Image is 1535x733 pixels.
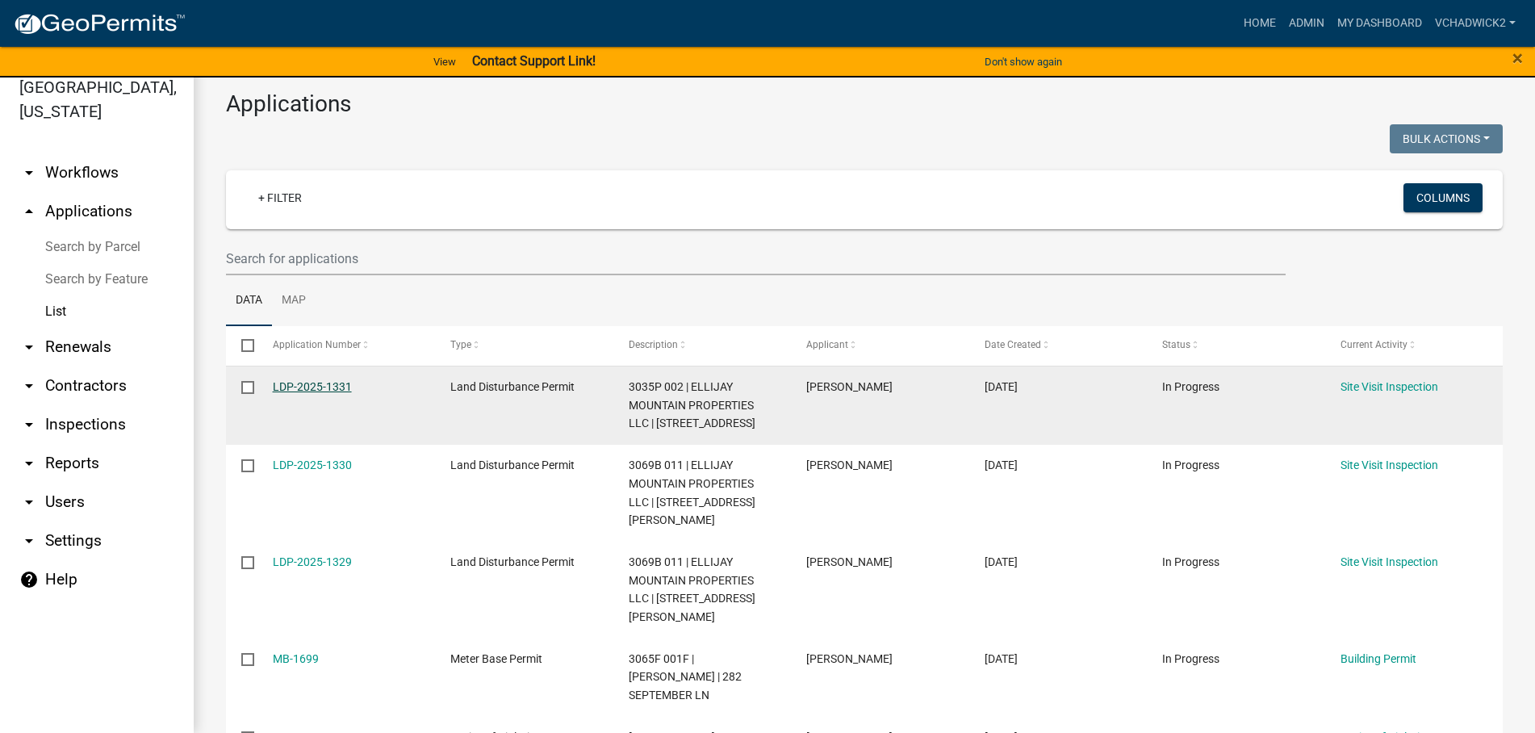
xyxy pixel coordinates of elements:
[985,652,1018,665] span: 09/16/2025
[1162,652,1219,665] span: In Progress
[1341,459,1438,471] a: Site Visit Inspection
[19,376,39,396] i: arrow_drop_down
[273,652,319,665] a: MB-1699
[1341,339,1407,350] span: Current Activity
[273,380,352,393] a: LDP-2025-1331
[19,163,39,182] i: arrow_drop_down
[19,570,39,589] i: help
[1390,124,1503,153] button: Bulk Actions
[19,531,39,551] i: arrow_drop_down
[806,555,893,568] span: ASHLEY BIAGIANTI
[1162,459,1219,471] span: In Progress
[19,202,39,221] i: arrow_drop_up
[450,555,575,568] span: Land Disturbance Permit
[978,48,1069,75] button: Don't show again
[273,555,352,568] a: LDP-2025-1329
[427,48,462,75] a: View
[226,90,1503,118] h3: Applications
[1162,339,1190,350] span: Status
[19,492,39,512] i: arrow_drop_down
[806,652,893,665] span: edgardo rodriguez
[1282,8,1331,39] a: Admin
[629,380,755,430] span: 3035P 002 | ELLIJAY MOUNTAIN PROPERTIES LLC | 1254 PLEASANT GAP RD
[1324,326,1503,365] datatable-header-cell: Current Activity
[1428,8,1522,39] a: VChadwick2
[791,326,969,365] datatable-header-cell: Applicant
[226,275,272,327] a: Data
[1162,380,1219,393] span: In Progress
[629,555,755,623] span: 3069B 011 | ELLIJAY MOUNTAIN PROPERTIES LLC | 152 WENDY HILL RD
[450,339,471,350] span: Type
[985,380,1018,393] span: 09/16/2025
[1341,652,1416,665] a: Building Permit
[257,326,435,365] datatable-header-cell: Application Number
[273,339,361,350] span: Application Number
[1162,555,1219,568] span: In Progress
[1237,8,1282,39] a: Home
[450,652,542,665] span: Meter Base Permit
[1512,48,1523,68] button: Close
[435,326,613,365] datatable-header-cell: Type
[450,380,575,393] span: Land Disturbance Permit
[629,339,678,350] span: Description
[19,337,39,357] i: arrow_drop_down
[629,459,755,526] span: 3069B 011 | ELLIJAY MOUNTAIN PROPERTIES LLC | 144 WENDY HILL RD
[272,275,316,327] a: Map
[1331,8,1428,39] a: My Dashboard
[985,555,1018,568] span: 09/16/2025
[806,339,848,350] span: Applicant
[613,326,791,365] datatable-header-cell: Description
[226,326,257,365] datatable-header-cell: Select
[629,652,742,702] span: 3065F 001F | DANNY RODRIGUEZ | 282 SEPTEMBER LN
[19,454,39,473] i: arrow_drop_down
[968,326,1147,365] datatable-header-cell: Date Created
[450,459,575,471] span: Land Disturbance Permit
[1341,555,1438,568] a: Site Visit Inspection
[472,53,596,69] strong: Contact Support Link!
[1403,183,1483,212] button: Columns
[19,415,39,434] i: arrow_drop_down
[273,459,352,471] a: LDP-2025-1330
[985,339,1041,350] span: Date Created
[985,459,1018,471] span: 09/16/2025
[806,459,893,471] span: ASHLEE BIAGIANTI
[1341,380,1438,393] a: Site Visit Inspection
[245,183,315,212] a: + Filter
[1512,47,1523,69] span: ×
[806,380,893,393] span: ASHLEE BIAGIANTI
[226,242,1286,275] input: Search for applications
[1147,326,1325,365] datatable-header-cell: Status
